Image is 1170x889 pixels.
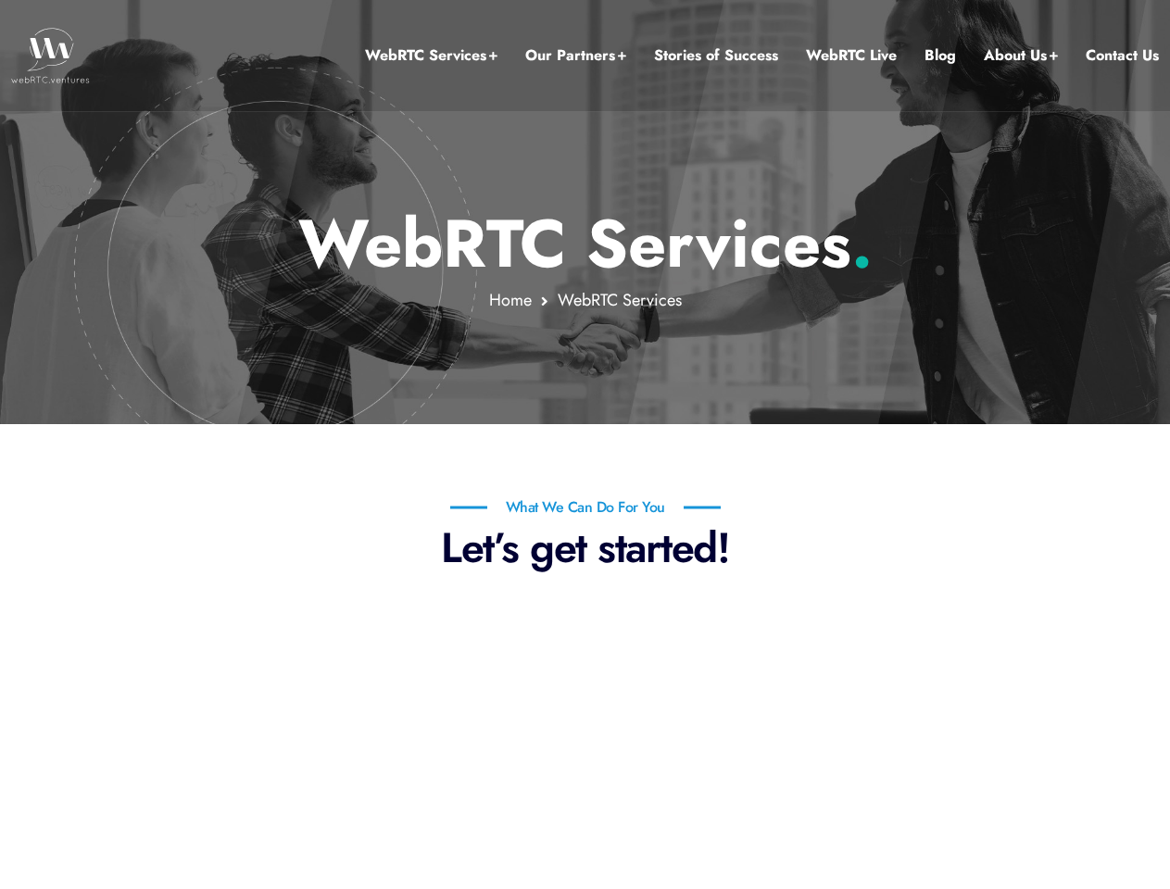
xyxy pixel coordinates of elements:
a: Home [489,288,532,312]
a: WebRTC Live [806,44,897,68]
a: WebRTC Services [365,44,497,68]
img: WebRTC.ventures [11,28,90,83]
p: WebRTC Services [43,204,1127,283]
p: Let’s get started! [44,522,1127,573]
span: WebRTC Services [558,288,682,312]
a: Blog [925,44,956,68]
a: Contact Us [1086,44,1159,68]
a: Our Partners [525,44,626,68]
h6: What We Can Do For You [450,500,721,515]
span: . [851,195,873,292]
a: Stories of Success [654,44,778,68]
a: About Us [984,44,1058,68]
